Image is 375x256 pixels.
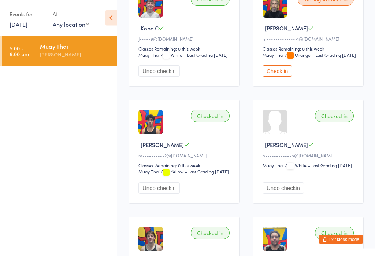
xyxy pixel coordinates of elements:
[161,52,228,58] span: / White – Last Grading [DATE]
[10,8,45,20] div: Events for
[138,162,232,169] div: Classes Remaining: 0 this week
[285,52,356,58] span: / Orange – Last Grading [DATE]
[138,66,180,77] button: Undo checkin
[141,141,184,149] span: [PERSON_NAME]
[263,52,284,58] div: Muay Thai
[141,25,159,32] span: Kobe C
[161,169,229,175] span: / Yellow – Last Grading [DATE]
[263,153,356,159] div: o••••••••••••n@[DOMAIN_NAME]
[263,162,284,169] div: Muay Thai
[263,46,356,52] div: Classes Remaining: 0 this week
[10,45,29,57] time: 5:00 - 6:00 pm
[263,66,292,77] button: Check in
[285,162,352,169] span: / White – Last Grading [DATE]
[319,235,363,244] button: Exit kiosk mode
[138,110,163,135] img: image1751008316.png
[263,183,304,194] button: Undo checkin
[263,227,287,252] img: image1751008033.png
[2,36,117,66] a: 5:00 -6:00 pmMuay Thai[PERSON_NAME]
[263,36,356,42] div: m••••••••••••••1@[DOMAIN_NAME]
[10,20,27,28] a: [DATE]
[315,227,354,239] div: Checked in
[138,153,232,159] div: m••••••••••2@[DOMAIN_NAME]
[138,46,232,52] div: Classes Remaining: 0 this week
[40,42,111,50] div: Muay Thai
[265,141,308,149] span: [PERSON_NAME]
[138,52,160,58] div: Muay Thai
[138,183,180,194] button: Undo checkin
[40,50,111,59] div: [PERSON_NAME]
[265,25,308,32] span: [PERSON_NAME]
[53,20,89,28] div: Any location
[191,227,230,239] div: Checked in
[315,110,354,122] div: Checked in
[53,8,89,20] div: At
[191,110,230,122] div: Checked in
[138,36,232,42] div: J•••••9@[DOMAIN_NAME]
[138,227,163,252] img: image1751871085.png
[138,169,160,175] div: Muay Thai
